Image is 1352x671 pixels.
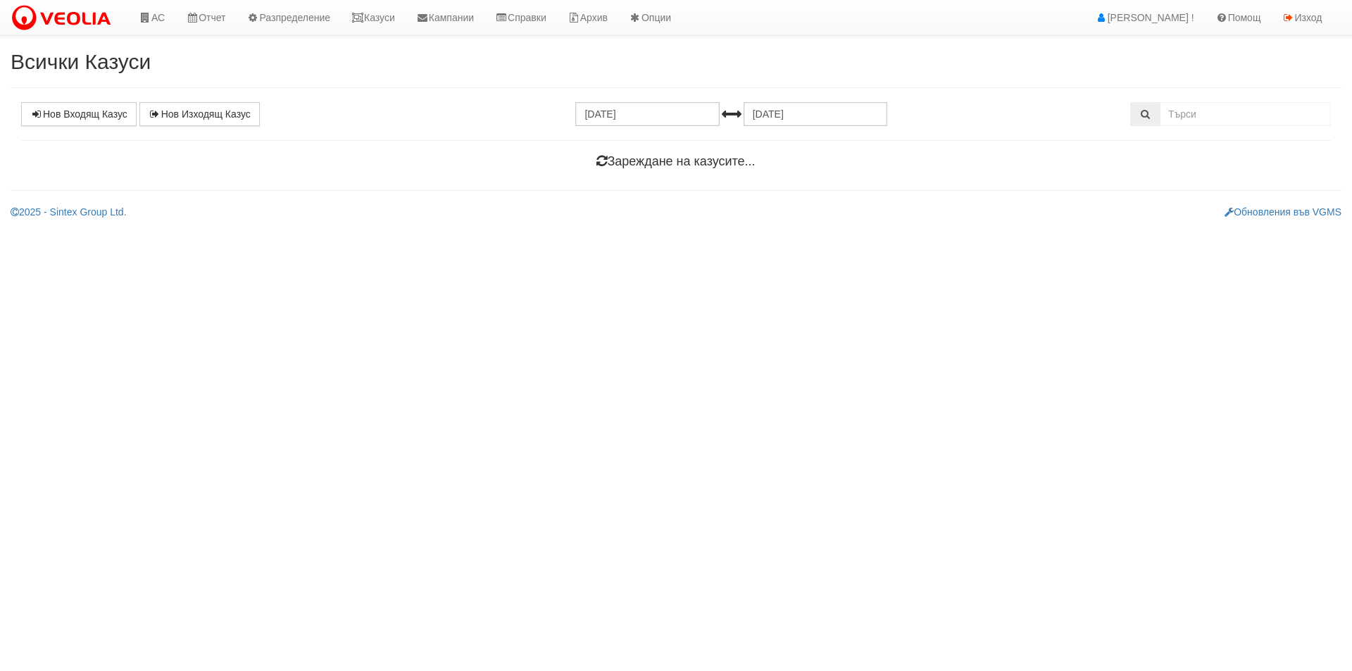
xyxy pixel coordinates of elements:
[11,4,118,33] img: VeoliaLogo.png
[21,155,1331,169] h4: Зареждане на казусите...
[1160,102,1331,126] input: Търсене по Идентификатор, Бл/Вх/Ап, Тип, Описание, Моб. Номер, Имейл, Файл, Коментар,
[21,102,137,126] a: Нов Входящ Казус
[1225,206,1341,218] a: Обновления във VGMS
[139,102,260,126] a: Нов Изходящ Казус
[11,206,127,218] a: 2025 - Sintex Group Ltd.
[11,50,1341,73] h2: Всички Казуси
